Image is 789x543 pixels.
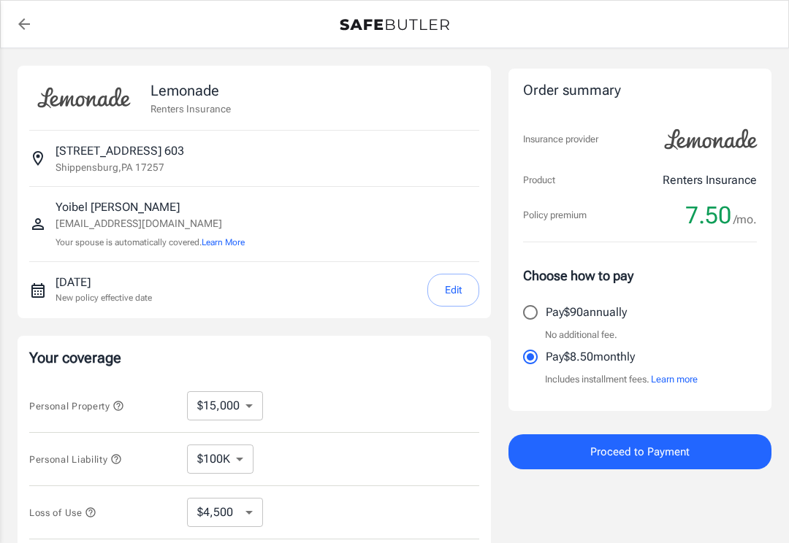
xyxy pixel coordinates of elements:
button: Personal Liability [29,450,122,468]
p: Policy premium [523,208,587,223]
a: back to quotes [9,9,39,39]
span: /mo. [733,209,757,230]
p: No additional fee. [545,328,617,342]
p: Includes installment fees. [545,372,698,387]
p: Your coverage [29,347,479,368]
p: Renters Insurance [663,172,757,189]
button: Learn more [651,372,698,387]
p: Your spouse is automatically covered. [56,236,245,250]
span: Loss of Use [29,507,96,518]
p: Product [523,173,555,188]
p: Pay $90 annually [546,304,627,321]
svg: Insured person [29,215,47,233]
svg: Insured address [29,150,47,167]
p: Yoibel [PERSON_NAME] [56,199,245,216]
p: [EMAIL_ADDRESS][DOMAIN_NAME] [56,216,245,231]
div: Order summary [523,80,757,101]
button: Edit [427,274,479,307]
span: Personal Liability [29,454,122,465]
p: Lemonade [150,80,231,101]
p: Renters Insurance [150,101,231,116]
p: Insurance provider [523,132,598,147]
p: Choose how to pay [523,266,757,285]
p: New policy effective date [56,291,152,304]
button: Proceed to Payment [508,434,771,469]
span: Personal Property [29,401,124,412]
p: [STREET_ADDRESS] 603 [56,142,184,160]
p: [DATE] [56,274,152,291]
img: Back to quotes [340,19,449,31]
img: Lemonade [29,77,139,118]
p: Shippensburg , PA 17257 [56,160,164,174]
button: Learn More [202,236,245,249]
span: Proceed to Payment [590,442,690,461]
svg: New policy start date [29,282,47,299]
button: Personal Property [29,397,124,415]
img: Lemonade [656,119,766,160]
button: Loss of Use [29,504,96,521]
span: 7.50 [685,201,731,230]
p: Pay $8.50 monthly [546,348,635,366]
